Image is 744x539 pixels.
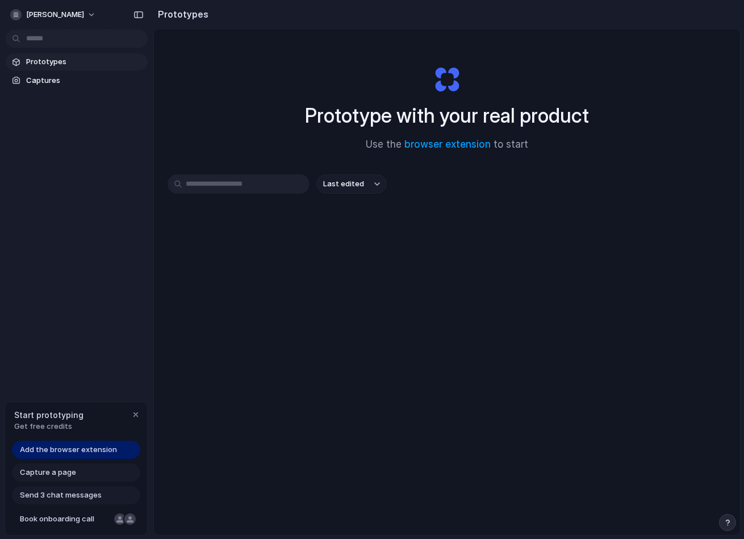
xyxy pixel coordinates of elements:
button: Last edited [316,174,387,194]
h2: Prototypes [153,7,208,21]
span: Capture a page [20,467,76,478]
span: Get free credits [14,421,83,432]
span: Start prototyping [14,409,83,421]
span: Send 3 chat messages [20,490,102,501]
a: Prototypes [6,53,148,70]
a: Book onboarding call [12,510,140,528]
div: Nicole Kubica [113,512,127,526]
h1: Prototype with your real product [305,101,589,131]
span: [PERSON_NAME] [26,9,84,20]
a: Add the browser extension [12,441,140,459]
a: browser extension [404,139,491,150]
a: Captures [6,72,148,89]
div: Christian Iacullo [123,512,137,526]
button: [PERSON_NAME] [6,6,102,24]
span: Captures [26,75,143,86]
span: Book onboarding call [20,513,110,525]
span: Last edited [323,178,364,190]
span: Add the browser extension [20,444,117,456]
span: Use the to start [366,137,528,152]
span: Prototypes [26,56,143,68]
